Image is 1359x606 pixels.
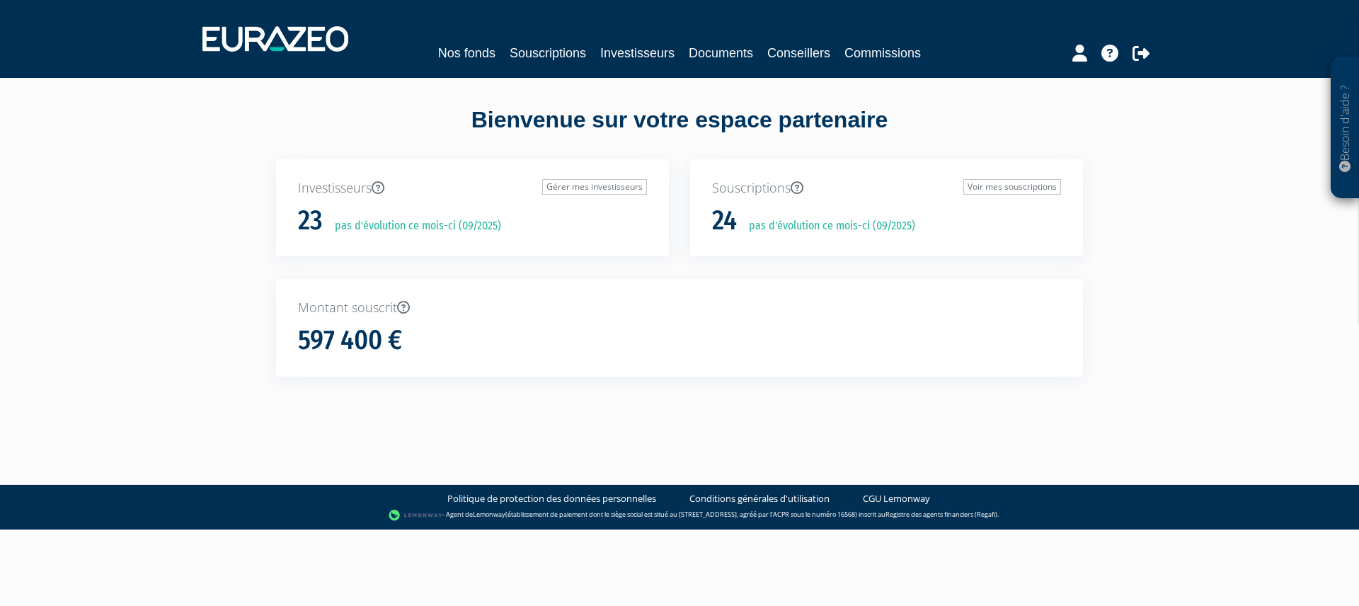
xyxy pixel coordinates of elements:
[447,492,656,505] a: Politique de protection des données personnelles
[844,43,921,63] a: Commissions
[202,26,348,52] img: 1732889491-logotype_eurazeo_blanc_rvb.png
[438,43,495,63] a: Nos fonds
[712,206,737,236] h1: 24
[473,510,505,519] a: Lemonway
[510,43,586,63] a: Souscriptions
[325,218,501,234] p: pas d'évolution ce mois-ci (09/2025)
[1337,64,1353,192] p: Besoin d'aide ?
[863,492,930,505] a: CGU Lemonway
[542,179,647,195] a: Gérer mes investisseurs
[963,179,1061,195] a: Voir mes souscriptions
[600,43,675,63] a: Investisseurs
[689,492,830,505] a: Conditions générales d'utilisation
[14,508,1345,522] div: - Agent de (établissement de paiement dont le siège social est situé au [STREET_ADDRESS], agréé p...
[298,326,402,355] h1: 597 400 €
[298,299,1061,317] p: Montant souscrit
[767,43,830,63] a: Conseillers
[712,179,1061,198] p: Souscriptions
[265,104,1094,159] div: Bienvenue sur votre espace partenaire
[739,218,915,234] p: pas d'évolution ce mois-ci (09/2025)
[689,43,753,63] a: Documents
[389,508,443,522] img: logo-lemonway.png
[885,510,997,519] a: Registre des agents financiers (Regafi)
[298,206,323,236] h1: 23
[298,179,647,198] p: Investisseurs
